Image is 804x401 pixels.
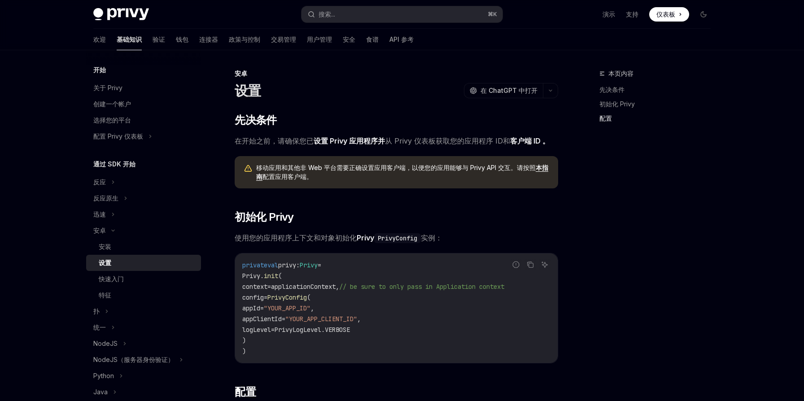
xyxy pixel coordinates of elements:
a: 设置 [86,255,201,271]
font: 统一 [93,323,106,331]
font: 用户管理 [307,35,332,43]
span: ) [242,336,246,344]
font: 从 Privy 仪表板获取您的应用程序 ID [385,136,503,145]
button: 搜索...⌘K [301,6,502,22]
span: , [357,315,361,323]
font: 食谱 [366,35,379,43]
font: 设置 [235,83,261,99]
span: = [260,304,264,312]
font: 交易管理 [271,35,296,43]
span: Privy. [242,272,264,280]
code: PrivyConfig [374,233,421,243]
font: 创建一个帐户 [93,100,131,108]
font: 配置应用客户端。 [262,173,313,180]
font: 扑 [93,307,100,315]
font: 验证 [153,35,165,43]
font: 通过 SDK 开始 [93,160,135,168]
span: val [267,261,278,269]
span: applicationContext, [271,283,339,291]
button: 复制代码块中的内容 [524,259,536,270]
font: 仪表板 [656,10,675,18]
a: 基础知识 [117,29,142,50]
span: Privy [300,261,318,269]
span: ( [278,272,282,280]
font: 欢迎 [93,35,106,43]
img: 深色标志 [93,8,149,21]
font: 配置 Privy 仪表板 [93,132,143,140]
font: 初始化 Privy [599,100,635,108]
span: logLevel [242,326,271,334]
font: 搜索... [319,10,335,18]
font: 客户端 ID 。 [510,136,550,145]
a: 政策与控制 [229,29,260,50]
font: 安装 [99,243,111,250]
span: ( [307,293,310,301]
a: 客户端 ID 。 [510,136,550,146]
font: K [493,11,497,17]
font: Privy [357,233,374,242]
span: = [318,261,321,269]
font: 安卓 [235,70,247,77]
font: 反应原生 [93,194,118,202]
font: 和 [503,136,510,145]
a: 配置 [599,111,718,126]
font: NodeJS（服务器身份验证） [93,356,174,363]
span: private [242,261,267,269]
font: 连接器 [199,35,218,43]
font: 演示 [603,10,615,18]
a: 交易管理 [271,29,296,50]
span: context [242,283,267,291]
font: 关于 Privy [93,84,122,92]
font: NodeJS [93,340,118,347]
a: 仪表板 [649,7,689,22]
a: 初始化 Privy [599,97,718,111]
font: 实例： [421,233,442,242]
font: Java [93,388,108,396]
a: 选择您的平台 [86,112,201,128]
font: 基础知识 [117,35,142,43]
a: 用户管理 [307,29,332,50]
button: 报告错误代码 [510,259,522,270]
font: 在开始之前，请确保您已 [235,136,314,145]
font: 政策与控制 [229,35,260,43]
font: 安卓 [93,227,106,234]
a: 特征 [86,287,201,303]
a: 关于 Privy [86,80,201,96]
button: 在 ChatGPT 中打开 [464,83,543,98]
a: 安装 [86,239,201,255]
font: 初始化 Privy [235,210,294,223]
span: privy: [278,261,300,269]
font: ⌘ [488,11,493,17]
font: 开始 [93,66,106,74]
span: "YOUR_APP_ID" [264,304,310,312]
a: 安全 [343,29,355,50]
a: API 参考 [389,29,414,50]
a: 连接器 [199,29,218,50]
font: 本页内容 [608,70,634,77]
font: 设置 Privy 应用程序并 [314,136,385,145]
a: 钱包 [176,29,188,50]
span: // be sure to only pass in Application context [339,283,504,291]
font: 反应 [93,178,106,186]
span: appId [242,304,260,312]
font: 在 ChatGPT 中打开 [481,87,537,94]
button: 询问人工智能 [539,259,551,270]
font: 迅速 [93,210,106,218]
a: 创建一个帐户 [86,96,201,112]
font: Python [93,372,114,379]
span: = [264,293,267,301]
font: 选择您的平台 [93,116,131,124]
span: , [310,304,314,312]
font: 先决条件 [235,113,277,126]
a: 快速入门 [86,271,201,287]
font: 钱包 [176,35,188,43]
button: 切换暗模式 [696,7,711,22]
span: PrivyLogLevel.VERBOSE [275,326,350,334]
font: 配置 [599,114,612,122]
font: 设置 [99,259,111,266]
span: "YOUR_APP_CLIENT_ID" [285,315,357,323]
font: API 参考 [389,35,414,43]
span: appClientId [242,315,282,323]
a: 支持 [626,10,638,19]
svg: 警告 [244,164,253,173]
